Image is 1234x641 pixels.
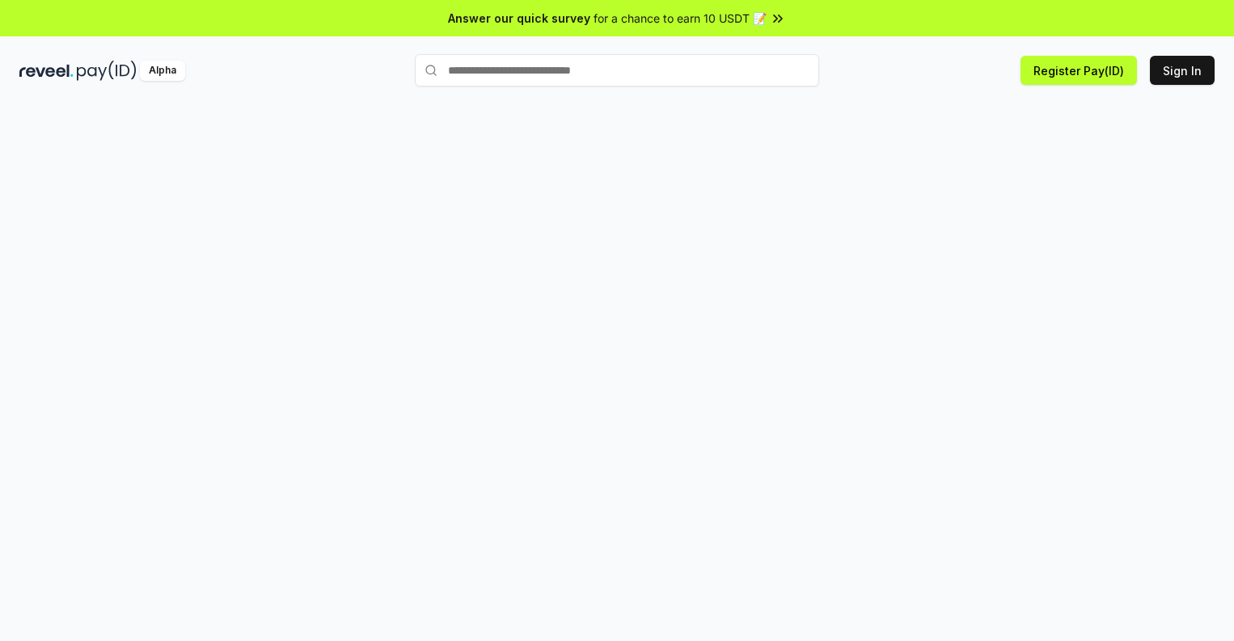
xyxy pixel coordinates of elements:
[1150,56,1215,85] button: Sign In
[594,10,767,27] span: for a chance to earn 10 USDT 📝
[448,10,590,27] span: Answer our quick survey
[1021,56,1137,85] button: Register Pay(ID)
[77,61,137,81] img: pay_id
[19,61,74,81] img: reveel_dark
[140,61,185,81] div: Alpha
